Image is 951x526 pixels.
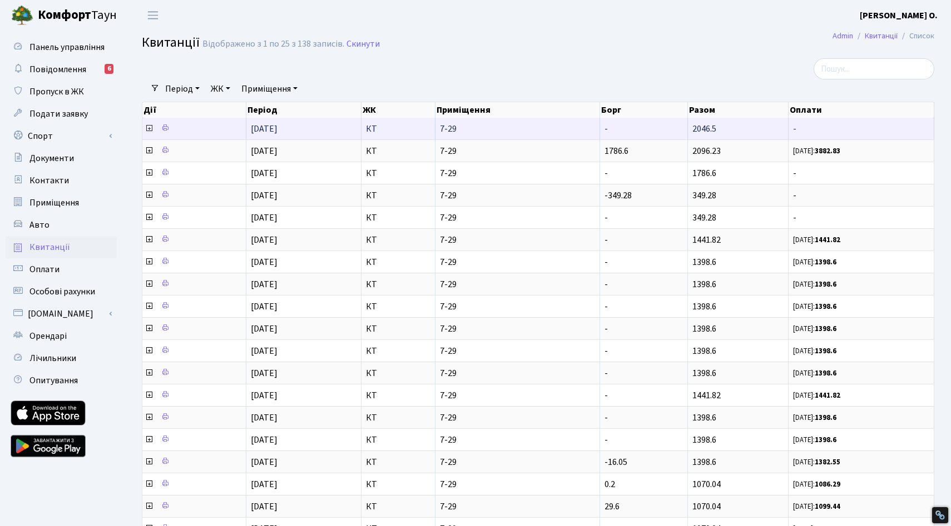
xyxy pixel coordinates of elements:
[29,63,86,76] span: Повідомлення
[605,300,608,313] span: -
[6,280,117,303] a: Особові рахунки
[38,6,91,24] b: Комфорт
[793,435,836,445] small: [DATE]:
[366,480,430,489] span: КТ
[793,169,929,178] span: -
[605,256,608,268] span: -
[793,124,929,133] span: -
[815,324,836,334] b: 1398.6
[815,457,840,467] b: 1382.55
[251,256,278,268] span: [DATE]
[6,125,117,147] a: Спорт
[6,169,117,192] a: Контакти
[815,146,840,156] b: 3882.83
[6,214,117,236] a: Авто
[161,79,204,98] a: Період
[605,345,608,357] span: -
[440,169,595,178] span: 7-29
[6,325,117,347] a: Орендарі
[440,191,595,200] span: 7-29
[692,456,716,468] span: 1398.6
[440,502,595,511] span: 7-29
[692,167,716,179] span: 1786.6
[692,123,716,135] span: 2046.5
[251,412,278,424] span: [DATE]
[366,347,430,355] span: КТ
[692,389,721,402] span: 1441.82
[105,64,113,74] div: 6
[246,102,361,118] th: Період
[692,367,716,379] span: 1398.6
[440,435,595,444] span: 7-29
[815,235,840,245] b: 1441.82
[793,213,929,222] span: -
[440,458,595,467] span: 7-29
[605,478,615,490] span: 0.2
[688,102,789,118] th: Разом
[361,102,435,118] th: ЖК
[793,346,836,356] small: [DATE]:
[793,146,840,156] small: [DATE]:
[793,324,836,334] small: [DATE]:
[29,152,74,164] span: Документи
[6,369,117,392] a: Опитування
[237,79,302,98] a: Приміщення
[692,434,716,446] span: 1398.6
[251,234,278,246] span: [DATE]
[346,39,380,49] a: Скинути
[793,257,836,267] small: [DATE]:
[29,219,49,231] span: Авто
[142,102,246,118] th: Дії
[440,258,595,267] span: 7-29
[139,6,167,24] button: Переключити навігацію
[251,434,278,446] span: [DATE]
[815,368,836,378] b: 1398.6
[440,213,595,222] span: 7-29
[440,369,595,378] span: 7-29
[898,30,934,42] li: Список
[605,189,632,202] span: -349.28
[860,9,938,22] b: [PERSON_NAME] О.
[692,323,716,335] span: 1398.6
[366,302,430,311] span: КТ
[815,435,836,445] b: 1398.6
[605,145,628,157] span: 1786.6
[793,279,836,289] small: [DATE]:
[366,213,430,222] span: КТ
[142,33,200,52] span: Квитанції
[605,434,608,446] span: -
[38,6,117,25] span: Таун
[440,236,595,244] span: 7-29
[6,192,117,214] a: Приміщення
[251,456,278,468] span: [DATE]
[440,147,595,156] span: 7-29
[793,457,840,467] small: [DATE]:
[605,212,608,224] span: -
[692,234,721,246] span: 1441.82
[366,413,430,422] span: КТ
[29,352,76,364] span: Лічильники
[793,479,840,489] small: [DATE]:
[435,102,600,118] th: Приміщення
[815,279,836,289] b: 1398.6
[935,510,945,520] div: Restore Info Box &#10;&#10;NoFollow Info:&#10; META-Robots NoFollow: &#09;true&#10; META-Robots N...
[251,389,278,402] span: [DATE]
[440,124,595,133] span: 7-29
[11,4,33,27] img: logo.png
[692,345,716,357] span: 1398.6
[789,102,934,118] th: Оплати
[251,500,278,513] span: [DATE]
[251,278,278,290] span: [DATE]
[29,108,88,120] span: Подати заявку
[605,500,620,513] span: 29.6
[366,458,430,467] span: КТ
[815,390,840,400] b: 1441.82
[366,280,430,289] span: КТ
[605,123,608,135] span: -
[440,391,595,400] span: 7-29
[815,502,840,512] b: 1099.44
[865,30,898,42] a: Квитанції
[202,39,344,49] div: Відображено з 1 по 25 з 138 записів.
[793,368,836,378] small: [DATE]:
[605,456,627,468] span: -16.05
